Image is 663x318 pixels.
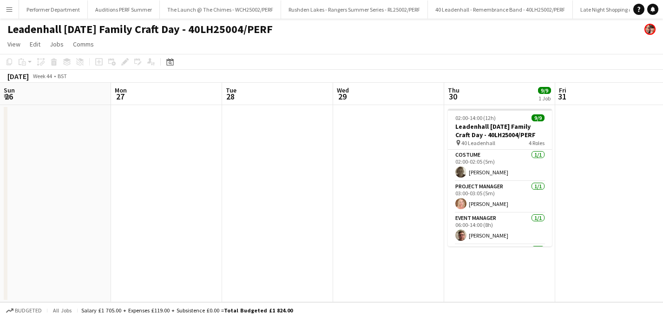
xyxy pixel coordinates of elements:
[558,91,566,102] span: 31
[224,91,236,102] span: 28
[2,91,15,102] span: 26
[4,86,15,94] span: Sun
[446,91,460,102] span: 30
[224,307,293,314] span: Total Budgeted £1 824.00
[335,91,349,102] span: 29
[5,305,43,316] button: Budgeted
[58,73,67,79] div: BST
[115,86,127,94] span: Mon
[50,40,64,48] span: Jobs
[428,0,573,19] button: 40 Leadenhall - Remembrance Band - 40LH25002/PERF
[7,40,20,48] span: View
[69,38,98,50] a: Comms
[448,86,460,94] span: Thu
[26,38,44,50] a: Edit
[529,139,545,146] span: 4 Roles
[73,40,94,48] span: Comms
[337,86,349,94] span: Wed
[4,38,24,50] a: View
[448,213,552,245] app-card-role: Event Manager1/106:00-14:00 (8h)[PERSON_NAME]
[46,38,67,50] a: Jobs
[113,91,127,102] span: 27
[281,0,428,19] button: Rushden Lakes - Rangers Summer Series - RL25002/PERF
[51,307,73,314] span: All jobs
[448,181,552,213] app-card-role: Project Manager1/103:00-03:05 (5m)[PERSON_NAME]
[31,73,54,79] span: Week 44
[644,24,656,35] app-user-avatar: Performer Department
[448,122,552,139] h3: Leadenhall [DATE] Family Craft Day - 40LH25004/PERF
[455,114,496,121] span: 02:00-14:00 (12h)
[532,114,545,121] span: 9/9
[559,86,566,94] span: Fri
[88,0,160,19] button: Auditions PERF Summer
[538,95,551,102] div: 1 Job
[30,40,40,48] span: Edit
[461,139,495,146] span: 40 Leadenhall
[81,307,293,314] div: Salary £1 705.00 + Expenses £119.00 + Subsistence £0.00 =
[19,0,88,19] button: Performer Department
[160,0,281,19] button: The Launch @ The Chimes - WCH25002/PERF
[226,86,236,94] span: Tue
[448,150,552,181] app-card-role: Costume1/102:00-02:05 (5m)[PERSON_NAME]
[7,72,29,81] div: [DATE]
[538,87,551,94] span: 9/9
[15,307,42,314] span: Budgeted
[448,109,552,246] app-job-card: 02:00-14:00 (12h)9/9Leadenhall [DATE] Family Craft Day - 40LH25004/PERF 40 Leadenhall4 RolesCostu...
[7,22,273,36] h1: Leadenhall [DATE] Family Craft Day - 40LH25004/PERF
